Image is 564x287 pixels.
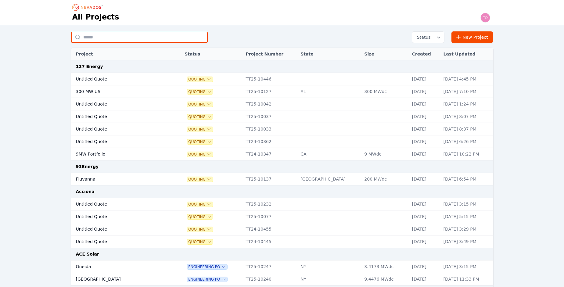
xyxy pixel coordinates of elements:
[409,48,440,60] th: Created
[71,135,167,148] td: Untitled Quote
[440,235,493,248] td: [DATE] 3:49 PM
[187,239,213,244] button: Quoting
[409,260,440,273] td: [DATE]
[409,85,440,98] td: [DATE]
[71,173,167,185] td: Fluvanna
[71,73,493,85] tr: Untitled QuoteQuotingTT25-10446[DATE][DATE] 4:45 PM
[409,135,440,148] td: [DATE]
[187,264,227,269] span: Engineering PO
[451,31,493,43] a: New Project
[409,73,440,85] td: [DATE]
[187,277,227,282] button: Engineering PO
[187,214,213,219] button: Quoting
[71,210,167,223] td: Untitled Quote
[187,102,213,107] button: Quoting
[409,223,440,235] td: [DATE]
[71,135,493,148] tr: Untitled QuoteQuotingTT24-10362[DATE][DATE] 6:26 PM
[409,173,440,185] td: [DATE]
[361,273,409,285] td: 9.4476 MWdc
[71,273,493,285] tr: [GEOGRAPHIC_DATA]Engineering POTT25-10240NY9.4476 MWdc[DATE][DATE] 11:33 PM
[440,135,493,148] td: [DATE] 6:26 PM
[440,110,493,123] td: [DATE] 8:07 PM
[71,173,493,185] tr: FluvannaQuotingTT25-10137[GEOGRAPHIC_DATA]200 MWdc[DATE][DATE] 6:54 PM
[187,127,213,132] button: Quoting
[187,152,213,157] button: Quoting
[440,210,493,223] td: [DATE] 5:15 PM
[297,260,361,273] td: NY
[72,12,119,22] h1: All Projects
[243,273,298,285] td: TT25-10240
[187,77,213,82] button: Quoting
[71,235,167,248] td: Untitled Quote
[297,148,361,160] td: CA
[480,13,490,23] img: todd.padezanin@nevados.solar
[440,98,493,110] td: [DATE] 1:24 PM
[409,110,440,123] td: [DATE]
[187,89,213,94] button: Quoting
[243,235,298,248] td: TT24-10445
[71,223,167,235] td: Untitled Quote
[243,210,298,223] td: TT25-10077
[243,135,298,148] td: TT24-10362
[71,198,167,210] td: Untitled Quote
[71,148,167,160] td: 9MW Portfolio
[361,260,409,273] td: 3.4173 MWdc
[72,2,105,12] nav: Breadcrumb
[71,235,493,248] tr: Untitled QuoteQuotingTT24-10445[DATE][DATE] 3:49 PM
[71,148,493,160] tr: 9MW PortfolioQuotingTT24-10347CA9 MWdc[DATE][DATE] 10:22 PM
[440,85,493,98] td: [DATE] 7:10 PM
[71,248,493,260] td: ACE Solar
[187,227,213,232] button: Quoting
[297,85,361,98] td: AL
[409,98,440,110] td: [DATE]
[71,98,493,110] tr: Untitled QuoteQuotingTT25-10042[DATE][DATE] 1:24 PM
[409,235,440,248] td: [DATE]
[409,210,440,223] td: [DATE]
[71,123,493,135] tr: Untitled QuoteQuotingTT25-10033[DATE][DATE] 8:37 PM
[187,202,213,207] button: Quoting
[440,123,493,135] td: [DATE] 8:37 PM
[440,73,493,85] td: [DATE] 4:45 PM
[187,177,213,182] button: Quoting
[71,123,167,135] td: Untitled Quote
[187,139,213,144] button: Quoting
[181,48,242,60] th: Status
[243,223,298,235] td: TT24-10455
[243,73,298,85] td: TT25-10446
[361,85,409,98] td: 300 MWdc
[71,223,493,235] tr: Untitled QuoteQuotingTT24-10455[DATE][DATE] 3:29 PM
[440,198,493,210] td: [DATE] 3:15 PM
[71,260,167,273] td: Oneida
[71,110,493,123] tr: Untitled QuoteQuotingTT25-10037[DATE][DATE] 8:07 PM
[409,273,440,285] td: [DATE]
[71,85,167,98] td: 300 MW US
[297,173,361,185] td: [GEOGRAPHIC_DATA]
[187,114,213,119] button: Quoting
[243,85,298,98] td: TT25-10127
[409,198,440,210] td: [DATE]
[71,110,167,123] td: Untitled Quote
[71,198,493,210] tr: Untitled QuoteQuotingTT25-10232[DATE][DATE] 3:15 PM
[243,98,298,110] td: TT25-10042
[297,273,361,285] td: NY
[440,223,493,235] td: [DATE] 3:29 PM
[412,32,444,43] button: Status
[71,273,167,285] td: [GEOGRAPHIC_DATA]
[71,98,167,110] td: Untitled Quote
[71,48,167,60] th: Project
[409,123,440,135] td: [DATE]
[243,148,298,160] td: TT24-10347
[409,148,440,160] td: [DATE]
[297,48,361,60] th: State
[243,123,298,135] td: TT25-10033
